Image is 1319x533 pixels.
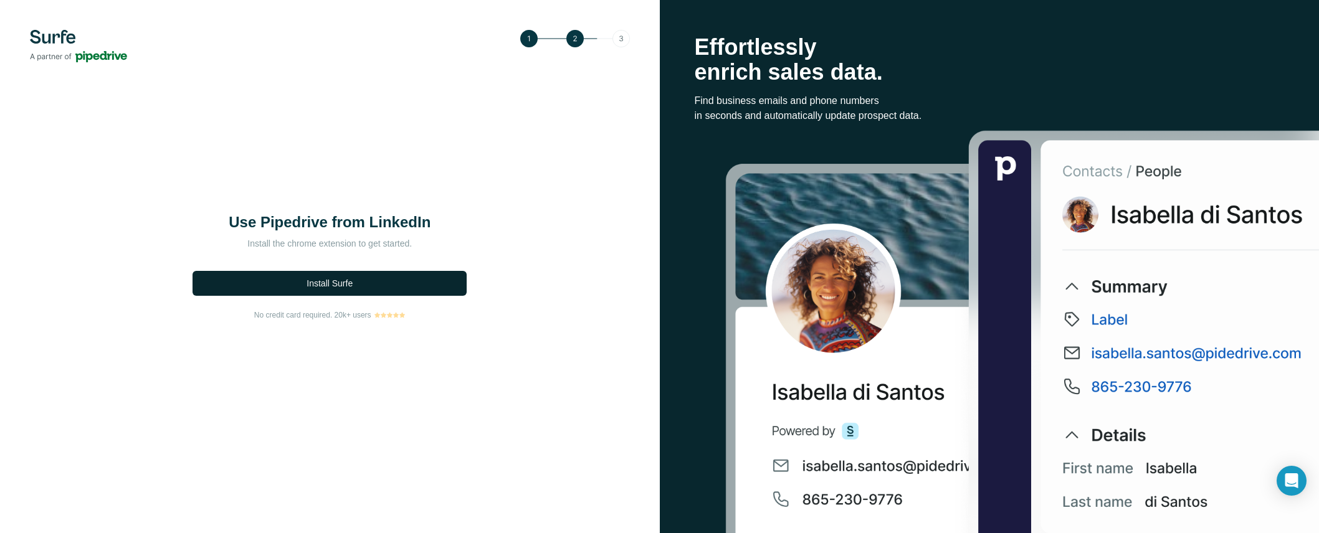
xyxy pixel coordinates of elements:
img: Surfe Stock Photo - Selling good vibes [725,128,1319,533]
button: Install Surfe [193,271,467,296]
p: enrich sales data. [695,60,1285,85]
p: Effortlessly [695,35,1285,60]
h1: Use Pipedrive from LinkedIn [205,212,454,232]
p: Find business emails and phone numbers [695,93,1285,108]
p: in seconds and automatically update prospect data. [695,108,1285,123]
div: Open Intercom Messenger [1277,466,1307,496]
p: Install the chrome extension to get started. [205,237,454,250]
span: Install Surfe [307,277,353,290]
span: No credit card required. 20k+ users [254,309,371,321]
img: Surfe's logo [30,30,127,62]
img: Step 2 [520,30,630,47]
